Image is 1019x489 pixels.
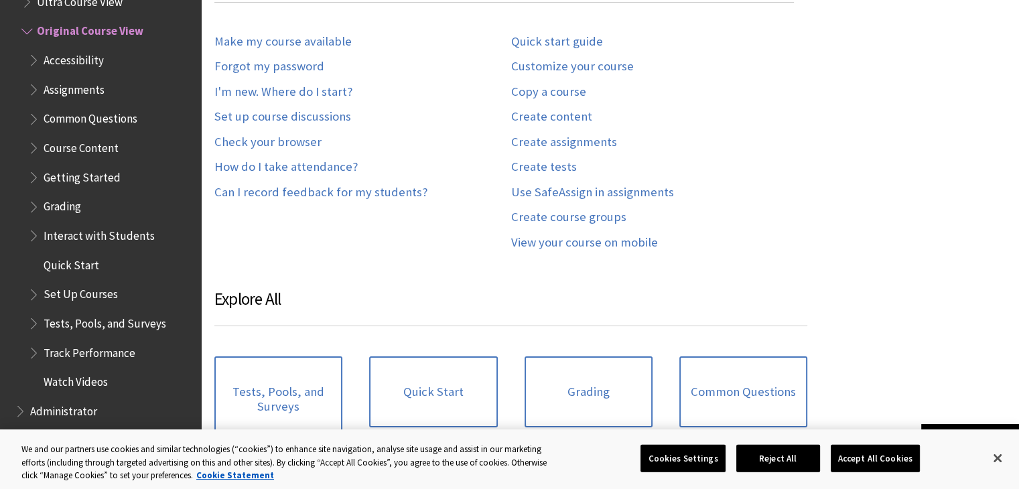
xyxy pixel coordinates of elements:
[214,159,358,175] a: How do I take attendance?
[44,371,108,389] span: Watch Videos
[736,444,820,472] button: Reject All
[44,137,119,155] span: Course Content
[44,49,104,67] span: Accessibility
[44,283,118,301] span: Set Up Courses
[511,135,617,150] a: Create assignments
[831,444,920,472] button: Accept All Cookies
[214,84,352,100] a: I'm new. Where do I start?
[21,443,561,482] div: We and our partners use cookies and similar technologies (“cookies”) to enhance site navigation, ...
[44,78,105,96] span: Assignments
[921,424,1019,449] a: Back to top
[511,159,577,175] a: Create tests
[679,356,807,427] a: Common Questions
[44,166,121,184] span: Getting Started
[30,400,97,418] span: Administrator
[44,224,155,242] span: Interact with Students
[511,109,592,125] a: Create content
[214,287,807,326] h3: Explore All
[44,312,166,330] span: Tests, Pools, and Surveys
[511,185,674,200] a: Use SafeAssign in assignments
[214,185,427,200] a: Can I record feedback for my students?
[511,210,626,225] a: Create course groups
[640,444,725,472] button: Cookies Settings
[196,470,274,481] a: More information about your privacy, opens in a new tab
[37,20,143,38] span: Original Course View
[214,356,342,441] a: Tests, Pools, and Surveys
[44,108,137,126] span: Common Questions
[44,342,135,360] span: Track Performance
[511,235,658,251] a: View your course on mobile
[214,59,324,74] a: Forgot my password
[369,356,497,427] a: Quick Start
[511,34,603,50] a: Quick start guide
[214,109,351,125] a: Set up course discussions
[44,254,99,272] span: Quick Start
[214,34,352,50] a: Make my course available
[511,59,634,74] a: Customize your course
[983,443,1012,473] button: Close
[44,196,81,214] span: Grading
[214,135,322,150] a: Check your browser
[511,84,586,100] a: Copy a course
[525,356,653,427] a: Grading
